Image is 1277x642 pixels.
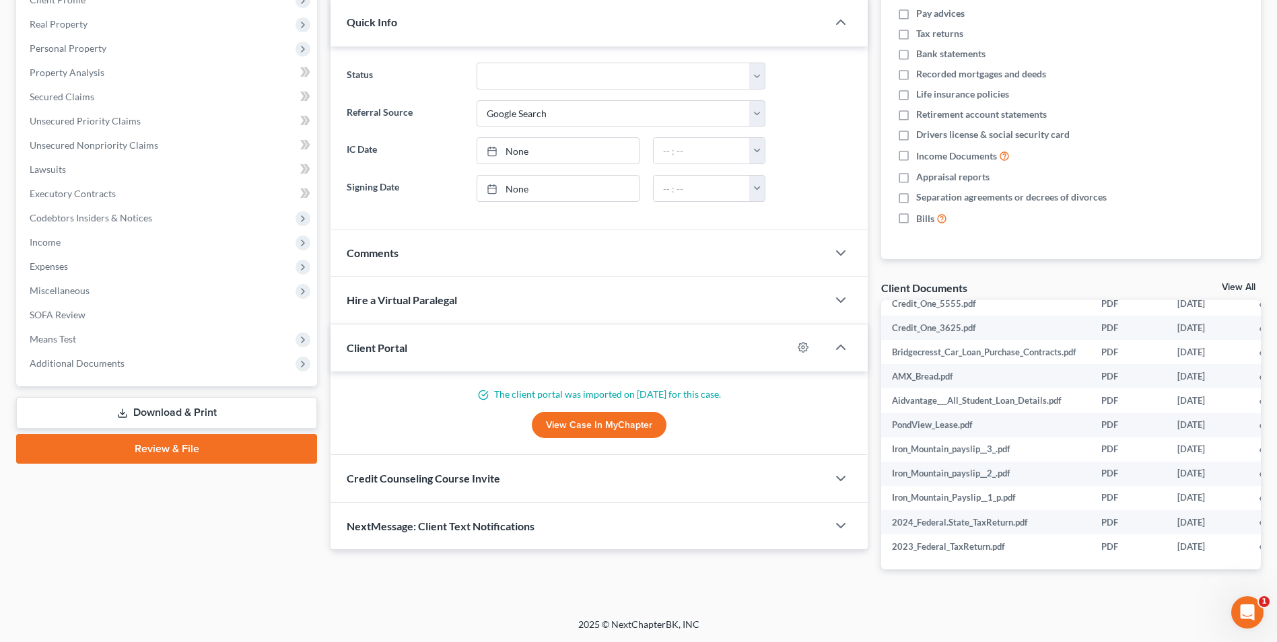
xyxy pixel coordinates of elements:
div: 2025 © NextChapterBK, INC [255,618,1023,642]
a: View All [1222,283,1255,292]
span: NextMessage: Client Text Notifications [347,520,534,532]
span: Quick Info [347,15,397,28]
td: Iron_Mountain_Payslip__1_p.pdf [881,486,1091,510]
td: [DATE] [1167,462,1249,486]
span: Unsecured Nonpriority Claims [30,139,158,151]
span: Additional Documents [30,357,125,369]
td: PDF [1091,291,1167,316]
td: [DATE] [1167,510,1249,534]
span: Drivers license & social security card [916,128,1070,141]
td: 2023_Federal_TaxReturn.pdf [881,534,1091,559]
td: [DATE] [1167,364,1249,388]
span: Hire a Virtual Paralegal [347,293,457,306]
a: Review & File [16,434,317,464]
span: Credit Counseling Course Invite [347,472,500,485]
td: [DATE] [1167,316,1249,340]
span: Bank statements [916,47,986,61]
span: 1 [1259,596,1270,607]
td: 2024_Federal.State_TaxReturn.pdf [881,510,1091,534]
a: Property Analysis [19,61,317,85]
td: Credit_One_3625.pdf [881,316,1091,340]
input: -- : -- [654,176,750,201]
iframe: Intercom live chat [1231,596,1264,629]
span: Expenses [30,260,68,272]
td: PDF [1091,413,1167,437]
span: Separation agreements or decrees of divorces [916,190,1107,204]
span: Unsecured Priority Claims [30,115,141,127]
td: PDF [1091,364,1167,388]
span: Miscellaneous [30,285,90,296]
td: [DATE] [1167,437,1249,462]
a: Unsecured Priority Claims [19,109,317,133]
span: Life insurance policies [916,87,1009,101]
label: Signing Date [340,175,469,202]
span: Income [30,236,61,248]
td: Iron_Mountain_payslip__3_.pdf [881,437,1091,462]
span: Lawsuits [30,164,66,175]
span: Real Property [30,18,88,30]
a: Download & Print [16,397,317,429]
a: None [477,176,639,201]
div: Client Documents [881,281,967,295]
input: -- : -- [654,138,750,164]
td: Bridgecresst_Car_Loan_Purchase_Contracts.pdf [881,340,1091,364]
span: Bills [916,212,934,225]
span: Comments [347,246,399,259]
span: Pay advices [916,7,965,20]
td: PDF [1091,316,1167,340]
a: Executory Contracts [19,182,317,206]
td: Iron_Mountain_payslip__2_.pdf [881,462,1091,486]
span: Tax returns [916,27,963,40]
td: PDF [1091,486,1167,510]
a: View Case in MyChapter [532,412,666,439]
td: PDF [1091,462,1167,486]
span: Means Test [30,333,76,345]
td: [DATE] [1167,388,1249,413]
span: Executory Contracts [30,188,116,199]
td: [DATE] [1167,340,1249,364]
span: Secured Claims [30,91,94,102]
label: Referral Source [340,100,469,127]
a: Unsecured Nonpriority Claims [19,133,317,157]
label: IC Date [340,137,469,164]
span: Codebtors Insiders & Notices [30,212,152,223]
td: [DATE] [1167,534,1249,559]
td: [DATE] [1167,413,1249,437]
span: Income Documents [916,149,997,163]
td: AMX_Bread.pdf [881,364,1091,388]
td: Credit_One_5555.pdf [881,291,1091,316]
a: Lawsuits [19,157,317,182]
td: PDF [1091,388,1167,413]
a: Secured Claims [19,85,317,109]
a: None [477,138,639,164]
td: PDF [1091,437,1167,462]
td: PDF [1091,340,1167,364]
a: SOFA Review [19,303,317,327]
span: Client Portal [347,341,407,354]
td: PondView_Lease.pdf [881,413,1091,437]
p: The client portal was imported on [DATE] for this case. [347,388,852,401]
span: Personal Property [30,42,106,54]
label: Status [340,63,469,90]
span: Property Analysis [30,67,104,78]
td: [DATE] [1167,291,1249,316]
td: Aidvantage___All_Student_Loan_Details.pdf [881,388,1091,413]
span: Retirement account statements [916,108,1047,121]
td: [DATE] [1167,486,1249,510]
span: SOFA Review [30,309,85,320]
span: Appraisal reports [916,170,990,184]
td: PDF [1091,534,1167,559]
td: PDF [1091,510,1167,534]
span: Recorded mortgages and deeds [916,67,1046,81]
